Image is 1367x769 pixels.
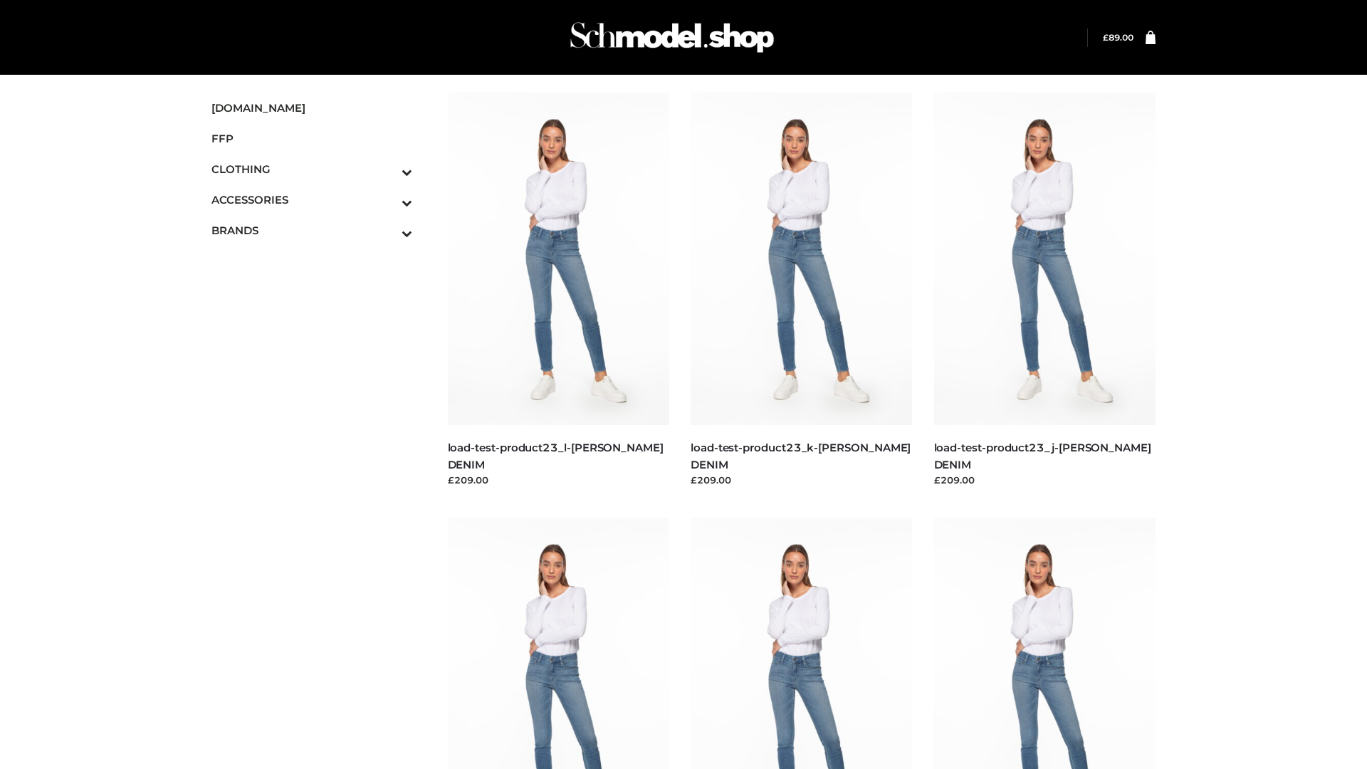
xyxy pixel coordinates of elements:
a: £89.00 [1103,32,1133,43]
span: FFP [211,130,412,147]
a: ACCESSORIESToggle Submenu [211,184,412,215]
span: [DOMAIN_NAME] [211,100,412,116]
button: Toggle Submenu [362,184,412,215]
span: BRANDS [211,222,412,239]
span: ACCESSORIES [211,192,412,208]
button: Toggle Submenu [362,154,412,184]
div: £209.00 [934,473,1156,487]
img: Schmodel Admin 964 [565,9,779,66]
a: FFP [211,123,412,154]
a: CLOTHINGToggle Submenu [211,154,412,184]
a: [DOMAIN_NAME] [211,93,412,123]
a: BRANDSToggle Submenu [211,215,412,246]
a: load-test-product23_j-[PERSON_NAME] DENIM [934,441,1151,471]
span: CLOTHING [211,161,412,177]
div: £209.00 [691,473,913,487]
a: load-test-product23_k-[PERSON_NAME] DENIM [691,441,911,471]
span: £ [1103,32,1109,43]
button: Toggle Submenu [362,215,412,246]
a: load-test-product23_l-[PERSON_NAME] DENIM [448,441,664,471]
div: £209.00 [448,473,670,487]
bdi: 89.00 [1103,32,1133,43]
